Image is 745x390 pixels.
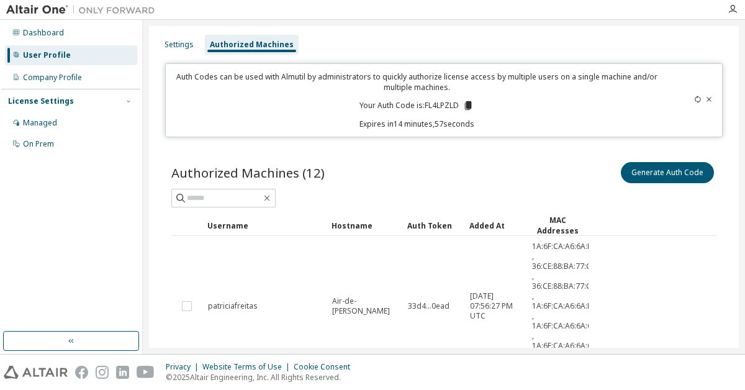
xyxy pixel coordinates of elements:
[332,215,397,235] div: Hostname
[470,291,521,321] span: [DATE] 07:56:27 PM UTC
[23,28,64,38] div: Dashboard
[75,366,88,379] img: facebook.svg
[532,242,597,371] span: 1A:6F:CA:A6:6A:E4 , 36:CE:88:BA:77:C4 , 36:CE:88:BA:77:C0 , 1A:6F:CA:A6:6A:E3 , 1A:6F:CA:A6:6A:C4...
[6,4,161,16] img: Altair One
[96,366,109,379] img: instagram.svg
[469,215,521,235] div: Added At
[621,162,714,183] button: Generate Auth Code
[137,366,155,379] img: youtube.svg
[165,40,194,50] div: Settings
[173,71,661,93] p: Auth Codes can be used with Almutil by administrators to quickly authorize license access by mult...
[4,366,68,379] img: altair_logo.svg
[202,362,294,372] div: Website Terms of Use
[294,362,358,372] div: Cookie Consent
[359,100,474,111] p: Your Auth Code is: FL4LPZLD
[171,164,325,181] span: Authorized Machines (12)
[408,301,449,311] span: 33d4...0ead
[207,215,322,235] div: Username
[8,96,74,106] div: License Settings
[407,215,459,235] div: Auth Token
[173,119,661,129] p: Expires in 14 minutes, 57 seconds
[23,50,71,60] div: User Profile
[23,118,57,128] div: Managed
[531,215,584,236] div: MAC Addresses
[332,296,397,316] span: Air-de-[PERSON_NAME]
[208,301,258,311] span: patriciafreitas
[116,366,129,379] img: linkedin.svg
[166,362,202,372] div: Privacy
[23,73,82,83] div: Company Profile
[23,139,54,149] div: On Prem
[166,372,358,383] p: © 2025 Altair Engineering, Inc. All Rights Reserved.
[210,40,294,50] div: Authorized Machines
